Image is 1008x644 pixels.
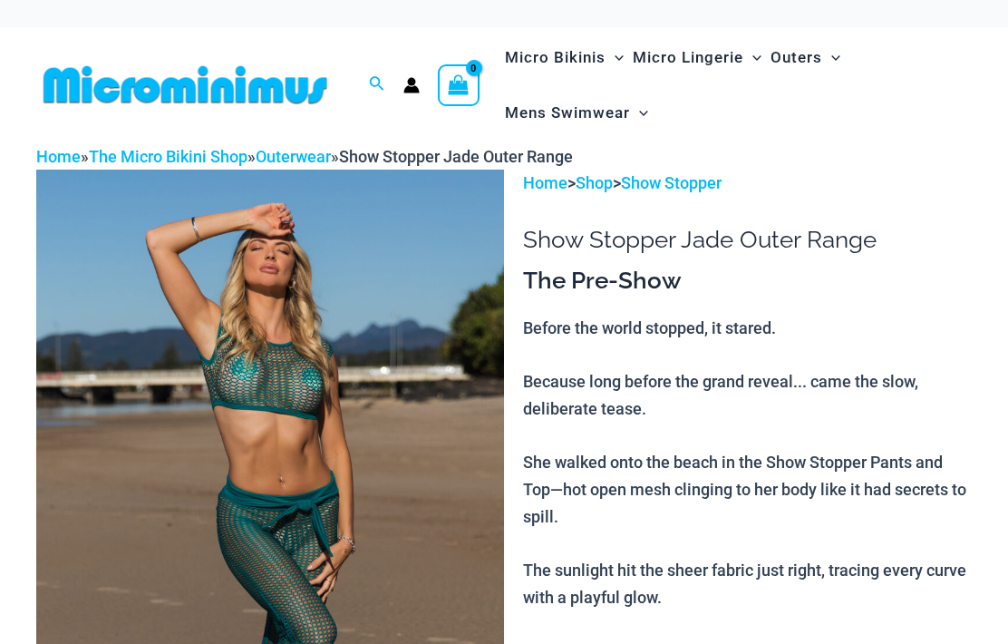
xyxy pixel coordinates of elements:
[606,34,624,81] span: Menu Toggle
[89,147,247,166] a: The Micro Bikini Shop
[771,34,822,81] span: Outers
[369,73,385,96] a: Search icon link
[523,226,972,254] h1: Show Stopper Jade Outer Range
[628,30,766,85] a: Micro LingerieMenu ToggleMenu Toggle
[523,266,972,297] h3: The Pre-Show
[743,34,761,81] span: Menu Toggle
[505,34,606,81] span: Micro Bikinis
[500,85,653,141] a: Mens SwimwearMenu ToggleMenu Toggle
[766,30,845,85] a: OutersMenu ToggleMenu Toggle
[576,173,613,192] a: Shop
[523,173,567,192] a: Home
[256,147,331,166] a: Outerwear
[339,147,573,166] span: Show Stopper Jade Outer Range
[36,147,573,166] span: » » »
[822,34,840,81] span: Menu Toggle
[630,90,648,136] span: Menu Toggle
[621,173,722,192] a: Show Stopper
[36,147,81,166] a: Home
[403,77,420,93] a: Account icon link
[523,170,972,197] p: > >
[438,64,480,106] a: View Shopping Cart, empty
[633,34,743,81] span: Micro Lingerie
[36,64,334,105] img: MM SHOP LOGO FLAT
[500,30,628,85] a: Micro BikinisMenu ToggleMenu Toggle
[498,27,972,143] nav: Site Navigation
[505,90,630,136] span: Mens Swimwear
